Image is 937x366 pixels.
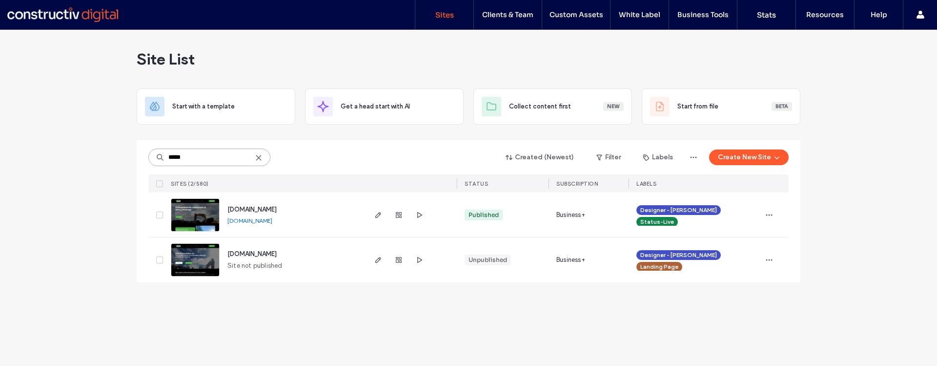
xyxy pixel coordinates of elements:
div: Get a head start with AI [305,88,464,125]
span: Collect content first [509,102,571,111]
span: Status-Live [640,217,674,226]
span: SITES (2/580) [171,180,209,187]
span: [DOMAIN_NAME] [227,206,277,213]
button: Create New Site [709,150,789,165]
button: Created (Newest) [497,150,583,165]
button: Filter [587,150,631,165]
button: Labels [634,150,682,165]
span: Designer - [PERSON_NAME] [640,206,717,215]
div: Beta [772,102,792,111]
span: STATUS [465,180,488,187]
div: Start with a template [137,88,295,125]
span: [DOMAIN_NAME] [227,250,277,258]
div: Start from fileBeta [642,88,800,125]
span: Designer - [PERSON_NAME] [640,251,717,259]
label: Help [871,10,887,19]
div: New [603,102,624,111]
span: SUBSCRIPTION [556,180,598,187]
label: Custom Assets [550,10,603,19]
span: Start from file [677,102,718,111]
span: Business+ [556,255,585,265]
span: Landing Page [640,262,678,271]
span: LABELS [636,180,656,187]
span: Site List [137,49,195,69]
div: Unpublished [468,256,507,264]
span: Business+ [556,210,585,220]
span: Get a head start with AI [341,102,410,111]
label: Resources [806,10,844,19]
label: Business Tools [677,10,729,19]
label: Stats [757,10,776,20]
div: Collect content firstNew [473,88,632,125]
a: [DOMAIN_NAME] [227,250,277,258]
a: [DOMAIN_NAME] [227,217,272,224]
label: Sites [435,10,454,20]
label: White Label [619,10,660,19]
div: Published [468,211,499,219]
a: [DOMAIN_NAME] [227,205,277,214]
span: Help [22,7,42,16]
span: Start with a template [172,102,235,111]
span: Site not published [227,261,283,271]
label: Clients & Team [482,10,533,19]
